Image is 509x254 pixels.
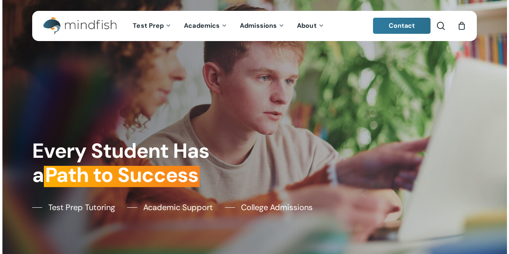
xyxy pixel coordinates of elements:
em: Path to Success [44,162,200,188]
a: Contact [373,18,431,34]
span: Academic Support [143,201,213,213]
span: Academics [184,21,220,30]
span: Test Prep [133,21,164,30]
span: Contact [389,21,415,30]
a: Test Prep [127,23,178,29]
a: Academics [178,23,234,29]
a: Academic Support [127,201,213,213]
span: Test Prep Tutoring [48,201,115,213]
span: Admissions [240,21,277,30]
nav: Main Menu [127,11,330,41]
a: Cart [457,21,466,30]
header: Main Menu [32,11,477,41]
a: Test Prep Tutoring [32,201,115,213]
span: College Admissions [241,201,313,213]
a: College Admissions [225,201,313,213]
span: About [297,21,317,30]
a: About [291,23,331,29]
h1: Every Student Has a [32,139,250,188]
a: Admissions [234,23,291,29]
